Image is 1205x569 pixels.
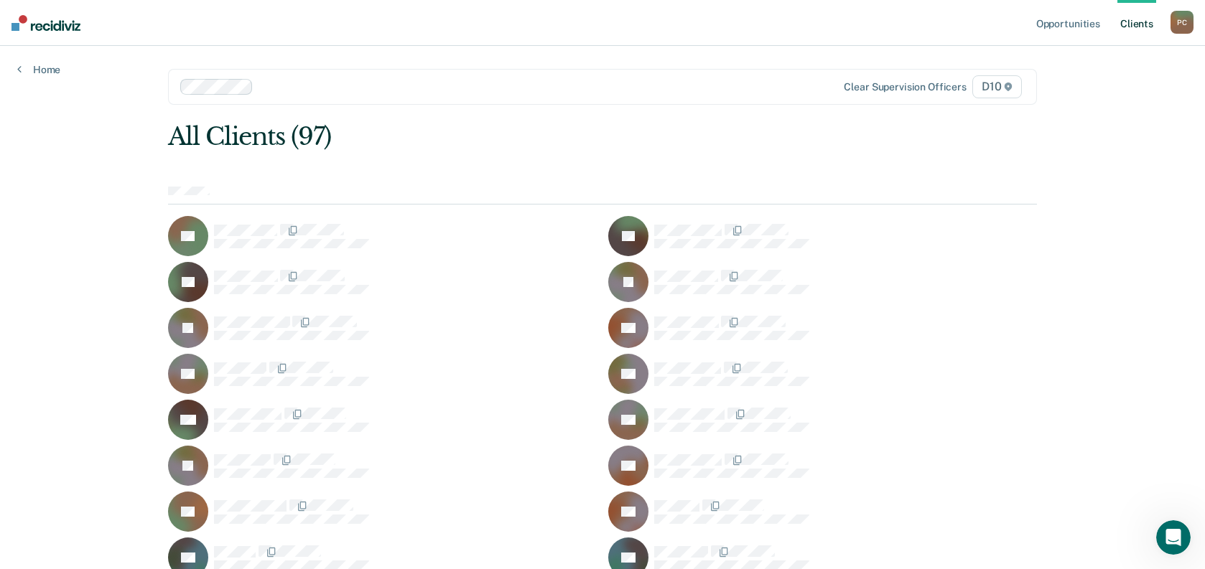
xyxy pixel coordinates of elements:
div: P C [1171,11,1194,34]
img: Recidiviz [11,15,80,31]
span: D10 [972,75,1022,98]
div: All Clients (97) [168,122,863,151]
iframe: Intercom live chat [1156,520,1191,555]
a: Home [17,63,60,76]
div: Clear supervision officers [844,81,966,93]
button: PC [1171,11,1194,34]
